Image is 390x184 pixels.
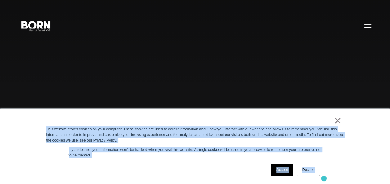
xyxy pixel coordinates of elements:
a: × [334,118,342,123]
div: This website stores cookies on your computer. These cookies are used to collect information about... [46,126,344,143]
p: If you decline, your information won’t be tracked when you visit this website. A single cookie wi... [69,147,322,158]
a: Accept [271,164,293,176]
a: Decline [297,164,320,176]
button: Open [360,19,375,32]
